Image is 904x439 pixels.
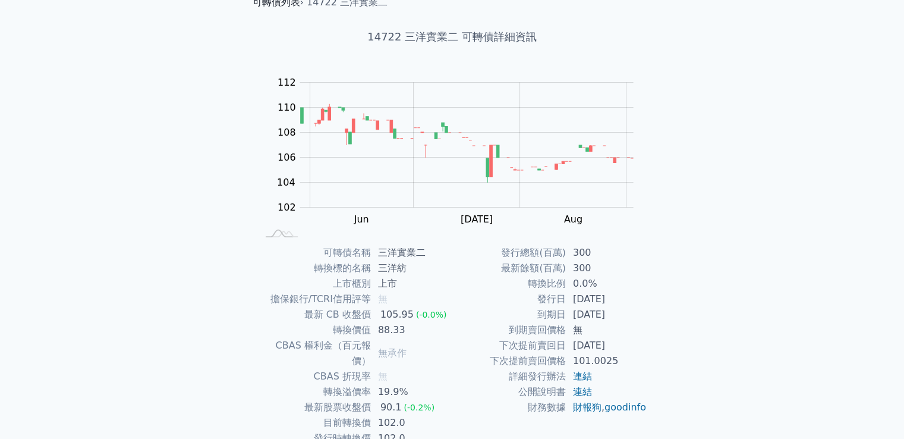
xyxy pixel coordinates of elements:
td: 財務數據 [452,400,566,415]
td: 三洋實業二 [371,245,452,261]
td: 三洋紡 [371,261,452,276]
td: , [566,400,647,415]
a: 連結 [573,371,592,382]
span: 無 [378,371,388,382]
tspan: Aug [564,214,582,225]
td: 88.33 [371,322,452,338]
td: 最新股票收盤價 [257,400,371,415]
td: 最新 CB 收盤價 [257,307,371,322]
div: 90.1 [378,400,404,415]
tspan: 108 [278,127,296,138]
td: 上市 [371,276,452,291]
g: Chart [270,77,651,225]
td: 101.0025 [566,353,647,369]
span: 無 [378,293,388,305]
td: CBAS 權利金（百元報價） [257,338,371,369]
td: 到期賣回價格 [452,322,566,338]
h1: 14722 三洋實業二 可轉債詳細資訊 [243,29,662,45]
td: 可轉債名稱 [257,245,371,261]
td: 發行總額(百萬) [452,245,566,261]
td: 擔保銀行/TCRI信用評等 [257,291,371,307]
span: (-0.0%) [416,310,447,319]
div: 105.95 [378,307,416,322]
span: 無承作 [378,347,407,359]
tspan: 106 [278,152,296,163]
td: [DATE] [566,338,647,353]
td: 無 [566,322,647,338]
td: 0.0% [566,276,647,291]
td: 102.0 [371,415,452,431]
td: 轉換比例 [452,276,566,291]
tspan: 104 [277,177,295,188]
td: 19.9% [371,384,452,400]
td: 最新餘額(百萬) [452,261,566,276]
td: 轉換溢價率 [257,384,371,400]
tspan: 112 [278,77,296,88]
a: 財報狗 [573,402,601,413]
td: 目前轉換價 [257,415,371,431]
td: 下次提前賣回價格 [452,353,566,369]
tspan: 110 [278,102,296,113]
td: 300 [566,245,647,261]
td: [DATE] [566,307,647,322]
td: 下次提前賣回日 [452,338,566,353]
td: 300 [566,261,647,276]
a: 連結 [573,386,592,397]
td: 到期日 [452,307,566,322]
tspan: [DATE] [461,214,493,225]
td: CBAS 折現率 [257,369,371,384]
td: 轉換標的名稱 [257,261,371,276]
a: goodinfo [604,402,646,413]
tspan: 102 [278,202,296,213]
td: [DATE] [566,291,647,307]
tspan: Jun [353,214,368,225]
td: 上市櫃別 [257,276,371,291]
span: (-0.2%) [404,403,434,412]
td: 詳細發行辦法 [452,369,566,384]
td: 轉換價值 [257,322,371,338]
td: 公開說明書 [452,384,566,400]
td: 發行日 [452,291,566,307]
